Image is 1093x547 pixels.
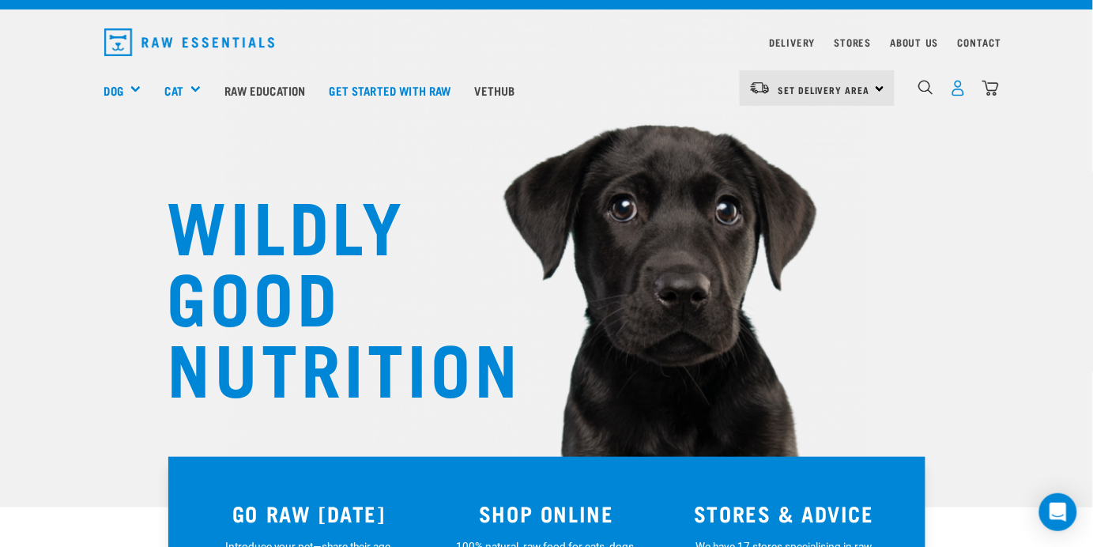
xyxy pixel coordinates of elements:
img: home-icon-1@2x.png [918,80,933,95]
h3: STORES & ADVICE [675,501,894,526]
img: user.png [950,80,967,96]
a: Contact [958,40,1002,45]
span: Set Delivery Area [778,87,870,92]
a: Delivery [769,40,815,45]
div: Open Intercom Messenger [1039,493,1077,531]
a: About Us [890,40,938,45]
a: Cat [164,81,183,100]
nav: dropdown navigation [92,22,1002,62]
h3: GO RAW [DATE] [200,501,419,526]
img: home-icon@2x.png [982,80,999,96]
a: Get started with Raw [318,58,463,122]
a: Vethub [463,58,527,122]
img: van-moving.png [749,81,771,95]
a: Raw Education [213,58,317,122]
img: Raw Essentials Logo [104,28,275,56]
h3: SHOP ONLINE [437,501,656,526]
a: Dog [104,81,123,100]
h1: WILDLY GOOD NUTRITION [168,187,484,401]
a: Stores [835,40,872,45]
